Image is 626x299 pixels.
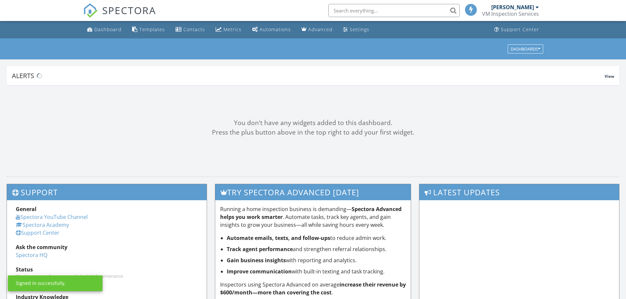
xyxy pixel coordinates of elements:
[350,26,369,32] div: Settings
[227,256,406,264] li: with reporting and analytics.
[227,234,406,242] li: to reduce admin work.
[299,24,335,36] a: Advanced
[7,128,619,137] div: Press the plus button above in the top right to add your first widget.
[227,245,406,253] li: and strengthen referral relationships.
[249,24,293,36] a: Automations (Basic)
[213,24,244,36] a: Metrics
[84,24,124,36] a: Dashboard
[129,24,168,36] a: Templates
[7,118,619,128] div: You don't have any widgets added to this dashboard.
[260,26,291,32] div: Automations
[227,257,286,264] strong: Gain business insights
[16,266,198,273] div: Status
[227,268,292,275] strong: Improve communication
[605,74,614,79] span: View
[227,234,330,242] strong: Automate emails, texts, and follow-ups
[83,9,156,23] a: SPECTORA
[220,281,406,296] p: Inspectors using Spectora Advanced on average .
[308,26,333,32] div: Advanced
[328,4,460,17] input: Search everything...
[16,205,36,213] strong: General
[227,267,406,275] li: with built-in texting and task tracking.
[16,229,59,236] a: Support Center
[220,205,406,229] p: Running a home inspection business is demanding— . Automate tasks, track key agents, and gain ins...
[220,281,406,296] strong: increase their revenue by $600/month—more than covering the cost
[16,280,66,287] div: Signed in successfully.
[102,3,156,17] span: SPECTORA
[16,273,198,279] div: Check system performance and scheduled maintenance.
[215,184,411,200] h3: Try spectora advanced [DATE]
[508,44,543,53] button: Dashboards
[220,205,402,221] strong: Spectora Advanced helps you work smarter
[16,243,198,251] div: Ask the community
[340,24,372,36] a: Settings
[16,221,69,228] a: Spectora Academy
[173,24,208,36] a: Contacts
[501,26,539,32] div: Support Center
[83,3,98,18] img: The Best Home Inspection Software - Spectora
[16,251,47,259] a: Spectora HQ
[482,11,539,17] div: VM Inspection Services
[227,246,293,253] strong: Track agent performance
[139,26,165,32] div: Templates
[183,26,205,32] div: Contacts
[491,4,534,11] div: [PERSON_NAME]
[419,184,619,200] h3: Latest Updates
[94,26,122,32] div: Dashboard
[223,26,242,32] div: Metrics
[7,184,207,200] h3: Support
[12,71,605,80] div: Alerts
[16,213,88,221] a: Spectora YouTube Channel
[492,24,542,36] a: Support Center
[511,47,540,51] div: Dashboards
